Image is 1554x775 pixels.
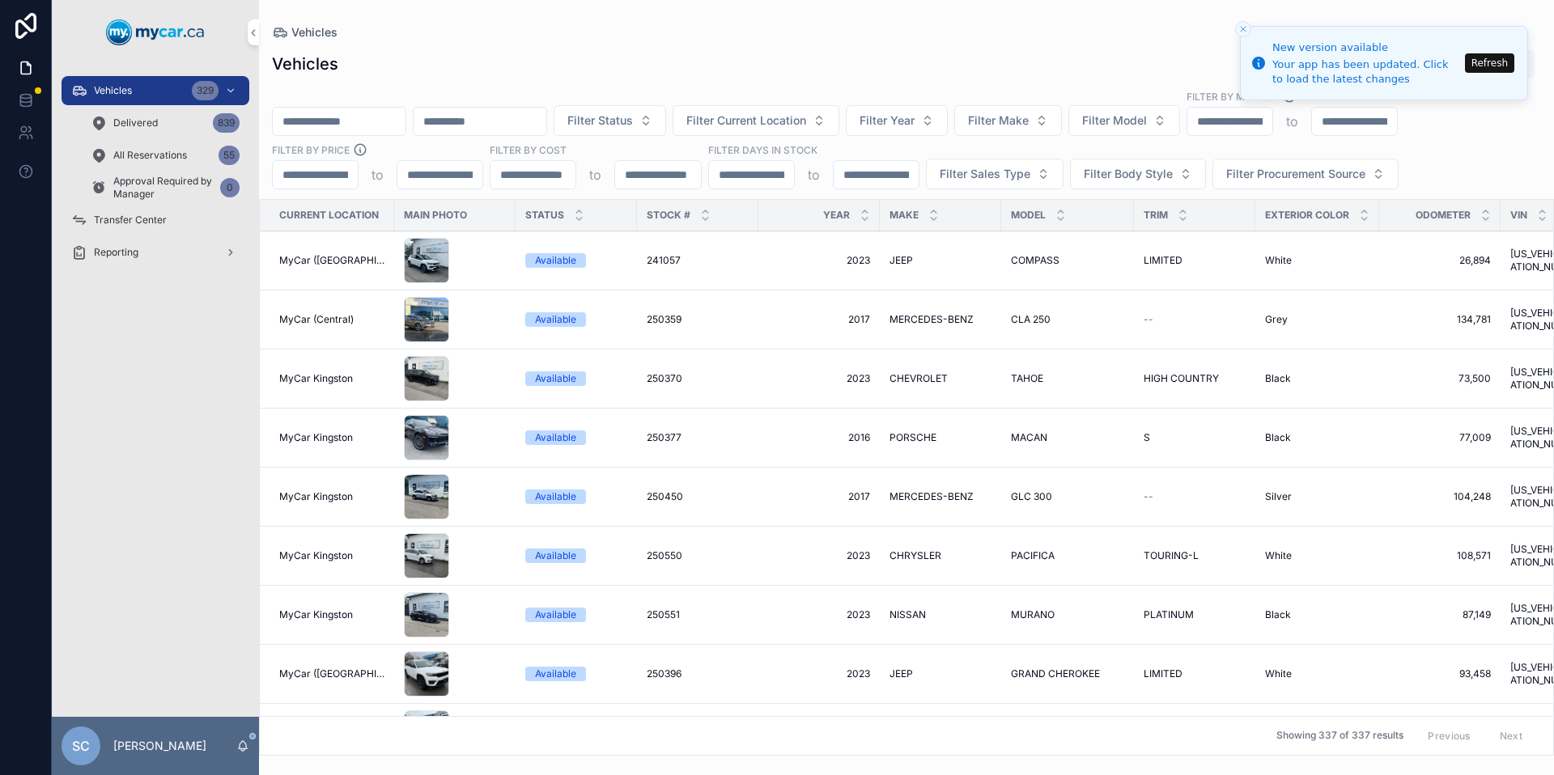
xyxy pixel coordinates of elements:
button: Select Button [554,105,666,136]
span: Filter Procurement Source [1226,166,1365,182]
label: Filter Days In Stock [708,142,817,157]
a: Available [525,312,627,327]
a: 2023 [768,608,870,621]
div: 0 [220,178,240,197]
a: White [1265,254,1369,267]
a: COMPASS [1011,254,1124,267]
a: MyCar ([GEOGRAPHIC_DATA]) [279,667,384,680]
span: 250396 [647,667,681,680]
div: Available [535,253,576,268]
div: Your app has been updated. Click to load the latest changes [1272,57,1460,87]
span: Exterior Color [1265,209,1349,222]
a: CLA 250 [1011,313,1124,326]
a: JEEP [890,667,991,680]
a: 108,571 [1389,549,1491,562]
span: CHEVROLET [890,372,948,385]
span: White [1265,254,1292,267]
div: New version available [1272,40,1460,56]
span: 2017 [768,313,870,326]
button: Select Button [1212,159,1399,189]
button: Select Button [926,159,1064,189]
a: Reporting [62,238,249,267]
span: 2023 [768,667,870,680]
div: Available [535,371,576,386]
div: Available [535,548,576,563]
span: Model [1011,209,1046,222]
span: MyCar Kingston [279,608,353,621]
a: MERCEDES-BENZ [890,490,991,503]
span: 93,458 [1389,667,1491,680]
span: LIMITED [1144,254,1182,267]
span: MACAN [1011,431,1047,444]
span: White [1265,549,1292,562]
span: -- [1144,313,1153,326]
span: NISSAN [890,608,926,621]
span: Filter Model [1082,112,1147,129]
span: White [1265,667,1292,680]
a: LIMITED [1144,254,1246,267]
button: Close toast [1235,21,1251,37]
span: 250550 [647,549,682,562]
span: 250450 [647,490,683,503]
a: MyCar (Central) [279,313,384,326]
a: 73,500 [1389,372,1491,385]
span: HIGH COUNTRY [1144,372,1219,385]
div: Available [535,489,576,504]
a: MyCar Kingston [279,608,384,621]
a: 250550 [647,549,749,562]
span: COMPASS [1011,254,1059,267]
a: 250359 [647,313,749,326]
span: Black [1265,431,1291,444]
span: TOURING-L [1144,549,1199,562]
span: MyCar Kingston [279,372,353,385]
span: Trim [1144,209,1168,222]
button: Refresh [1465,53,1514,73]
span: Make [890,209,919,222]
span: PORSCHE [890,431,936,444]
a: 250396 [647,667,749,680]
span: SC [72,736,90,756]
span: Vehicles [94,84,132,97]
a: Available [525,667,627,681]
a: Silver [1265,490,1369,503]
span: 2023 [768,254,870,267]
a: 250450 [647,490,749,503]
div: Available [535,430,576,445]
button: Select Button [954,105,1062,136]
span: GLC 300 [1011,490,1052,503]
a: Black [1265,608,1369,621]
a: Black [1265,372,1369,385]
button: Select Button [1068,105,1180,136]
span: 250551 [647,608,680,621]
a: CHRYSLER [890,549,991,562]
span: Status [525,209,564,222]
label: FILTER BY COST [490,142,567,157]
span: MURANO [1011,608,1055,621]
span: Approval Required by Manager [113,175,214,201]
a: Available [525,548,627,563]
p: [PERSON_NAME] [113,738,206,754]
a: S [1144,431,1246,444]
p: to [1286,112,1298,131]
span: Filter Make [968,112,1029,129]
div: Available [535,667,576,681]
span: LIMITED [1144,667,1182,680]
span: S [1144,431,1150,444]
a: Approval Required by Manager0 [81,173,249,202]
span: Odometer [1416,209,1471,222]
span: CLA 250 [1011,313,1051,326]
a: GLC 300 [1011,490,1124,503]
a: Transfer Center [62,205,249,235]
span: -- [1144,490,1153,503]
div: 55 [219,146,240,165]
a: 26,894 [1389,254,1491,267]
span: MyCar Kingston [279,490,353,503]
span: TAHOE [1011,372,1043,385]
a: GRAND CHEROKEE [1011,667,1124,680]
span: MyCar (Central) [279,313,354,326]
span: 250370 [647,372,682,385]
span: Filter Year [860,112,915,129]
